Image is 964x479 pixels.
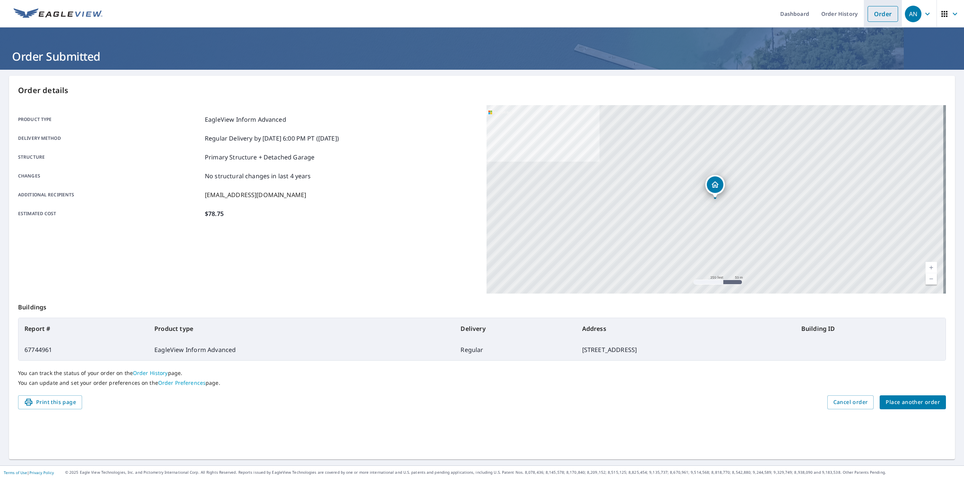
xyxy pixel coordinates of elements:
[926,273,937,285] a: Current Level 17, Zoom Out
[18,380,946,386] p: You can update and set your order preferences on the page.
[455,339,576,360] td: Regular
[18,153,202,162] p: Structure
[205,190,306,199] p: [EMAIL_ADDRESS][DOMAIN_NAME]
[205,171,311,181] p: No structural changes in last 4 years
[795,318,946,339] th: Building ID
[4,470,54,475] p: |
[880,395,946,409] button: Place another order
[9,49,955,64] h1: Order Submitted
[18,370,946,376] p: You can track the status of your order on the page.
[886,398,940,407] span: Place another order
[148,318,455,339] th: Product type
[18,318,148,339] th: Report #
[18,85,946,96] p: Order details
[576,339,795,360] td: [STREET_ADDRESS]
[205,134,339,143] p: Regular Delivery by [DATE] 6:00 PM PT ([DATE])
[133,369,168,376] a: Order History
[576,318,795,339] th: Address
[18,395,82,409] button: Print this page
[29,470,54,475] a: Privacy Policy
[205,115,286,124] p: EagleView Inform Advanced
[205,153,314,162] p: Primary Structure + Detached Garage
[18,134,202,143] p: Delivery method
[18,171,202,181] p: Changes
[905,6,921,22] div: AN
[833,398,868,407] span: Cancel order
[65,470,960,475] p: © 2025 Eagle View Technologies, Inc. and Pictometry International Corp. All Rights Reserved. Repo...
[4,470,27,475] a: Terms of Use
[455,318,576,339] th: Delivery
[14,8,102,20] img: EV Logo
[868,6,898,22] a: Order
[18,294,946,318] p: Buildings
[18,190,202,199] p: Additional recipients
[18,115,202,124] p: Product type
[205,209,224,218] p: $78.75
[148,339,455,360] td: EagleView Inform Advanced
[158,379,206,386] a: Order Preferences
[926,262,937,273] a: Current Level 17, Zoom In
[18,339,148,360] td: 67744961
[827,395,874,409] button: Cancel order
[24,398,76,407] span: Print this page
[705,175,725,198] div: Dropped pin, building 1, Residential property, 21 Paseo Vespertino Rancho Santa Margarita, CA 92688
[18,209,202,218] p: Estimated cost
